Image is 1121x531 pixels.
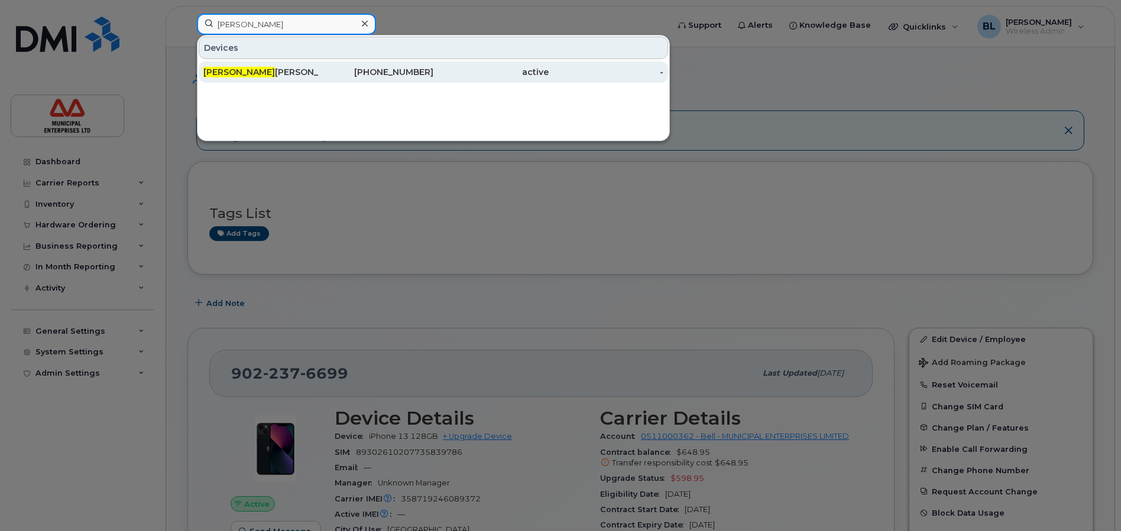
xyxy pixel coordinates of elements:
[319,66,434,78] div: [PHONE_NUMBER]
[549,66,664,78] div: -
[199,37,668,59] div: Devices
[203,67,275,77] span: [PERSON_NAME]
[203,66,319,78] div: [PERSON_NAME]
[433,66,549,78] div: active
[199,61,668,83] a: [PERSON_NAME][PERSON_NAME][PHONE_NUMBER]active-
